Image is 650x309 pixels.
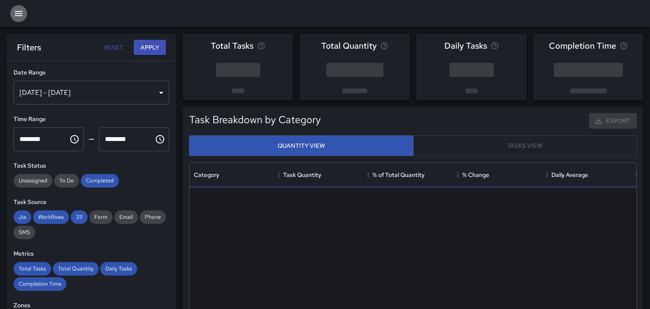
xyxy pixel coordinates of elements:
div: Task Quantity [283,163,321,187]
button: Reset [100,40,127,55]
span: Completion Time [14,280,66,287]
div: Daily Average [551,163,588,187]
div: Form [89,210,113,224]
div: To Do [54,174,79,188]
span: Form [89,213,113,221]
div: Unassigned [14,174,52,188]
div: % of Total Quantity [372,163,424,187]
div: [DATE] - [DATE] [14,81,169,105]
div: % of Total Quantity [368,163,457,187]
div: % Change [462,163,489,187]
span: Daily Tasks [100,265,137,272]
div: Jia [14,210,31,224]
h6: Metrics [14,249,169,259]
span: Total Quantity [321,39,377,52]
h6: Filters [17,41,41,54]
span: Total Tasks [14,265,51,272]
button: Choose time, selected time is 11:59 PM [151,131,168,148]
span: Completion Time [549,39,616,52]
span: Email [114,213,138,221]
div: Completion Time [14,277,66,291]
span: SMS [14,229,35,236]
svg: Total number of tasks in the selected period, compared to the previous period. [257,41,265,50]
span: 311 [71,213,88,221]
span: To Do [54,177,79,184]
button: Apply [134,40,166,55]
div: Daily Tasks [100,262,137,276]
div: % Change [458,163,547,187]
div: Email [114,210,138,224]
svg: Total task quantity in the selected period, compared to the previous period. [380,41,388,50]
div: Total Tasks [14,262,51,276]
h6: Task Status [14,161,169,171]
button: Choose time, selected time is 12:00 AM [66,131,83,148]
div: Task Quantity [279,163,368,187]
h6: Date Range [14,68,169,77]
span: Phone [140,213,166,221]
div: Phone [140,210,166,224]
h6: Time Range [14,115,169,124]
span: Total Tasks [211,39,253,52]
div: SMS [14,226,35,239]
span: Total Quantity [53,265,99,272]
div: Category [190,163,279,187]
h6: Task Source [14,198,169,207]
div: 311 [71,210,88,224]
h5: Task Breakdown by Category [189,113,321,127]
svg: Average number of tasks per day in the selected period, compared to the previous period. [490,41,499,50]
span: Unassigned [14,177,52,184]
span: Completed [81,177,119,184]
div: Completed [81,174,119,188]
svg: Average time taken to complete tasks in the selected period, compared to the previous period. [620,41,628,50]
div: Total Quantity [53,262,99,276]
span: Daily Tasks [444,39,487,52]
div: Workflows [33,210,69,224]
div: Daily Average [547,163,636,187]
div: Category [194,163,219,187]
span: Workflows [33,213,69,221]
span: Jia [14,213,31,221]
